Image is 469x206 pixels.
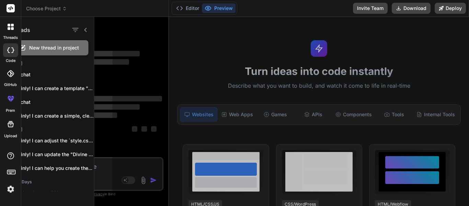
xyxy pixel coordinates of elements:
button: Deploy [435,3,466,14]
label: Upload [4,133,17,139]
span: Choose Project [26,5,67,12]
h2: Last 7 Days [3,179,94,185]
label: prem [6,108,15,113]
button: Preview [202,3,236,13]
p: Certainly! I can help you create the... [9,165,94,172]
button: Download [392,3,431,14]
label: threads [3,35,18,41]
p: Certainly! I can create a template "Term... [9,85,94,92]
span: New thread in project [29,44,79,51]
p: New chat [9,99,94,106]
button: Editor [173,3,202,13]
h2: [DATE] [3,127,94,132]
p: Certainly! I can create a simple, clean... [9,112,94,119]
button: Invite Team [353,3,388,14]
p: Okay, I understand! You want to streamline... [9,189,94,196]
p: Certainly! I can adjust the `style.css` to... [9,137,94,144]
label: code [6,58,15,64]
p: New chat [9,71,94,78]
img: settings [5,183,16,195]
label: GitHub [4,82,17,88]
p: Certainly! I can update the "Divine Intervention"... [9,151,94,158]
h1: Threads [9,26,30,34]
h2: [DATE] [3,61,94,66]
